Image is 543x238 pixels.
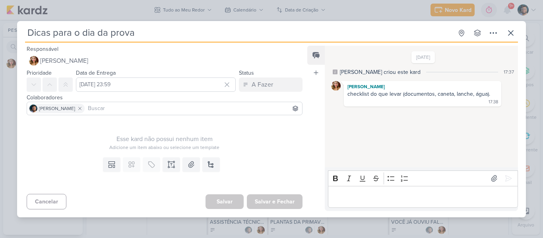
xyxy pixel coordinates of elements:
[252,80,273,89] div: A Fazer
[27,46,58,52] label: Responsável
[86,104,301,113] input: Buscar
[347,91,490,97] div: checklist do que levar (documentos, caneta, lanche, água).
[328,186,518,208] div: Editor editing area: main
[504,68,514,75] div: 17:37
[328,170,518,186] div: Editor toolbar
[239,77,303,92] button: A Fazer
[76,77,236,92] input: Select a date
[27,144,303,151] div: Adicione um item abaixo ou selecione um template
[340,68,421,76] div: [PERSON_NAME] criou este kard
[40,56,88,66] span: [PERSON_NAME]
[76,70,116,76] label: Data de Entrega
[27,134,303,144] div: Esse kard não possui nenhum item
[27,194,66,209] button: Cancelar
[345,83,500,91] div: [PERSON_NAME]
[27,70,52,76] label: Prioridade
[29,56,39,66] img: Thaís Leite
[27,93,303,102] div: Colaboradores
[29,104,37,112] img: Eduardo Pinheiro
[489,99,498,105] div: 17:38
[331,81,341,91] img: Thaís Leite
[27,54,303,68] button: [PERSON_NAME]
[25,26,453,40] input: Kard Sem Título
[39,105,75,112] span: [PERSON_NAME]
[239,70,254,76] label: Status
